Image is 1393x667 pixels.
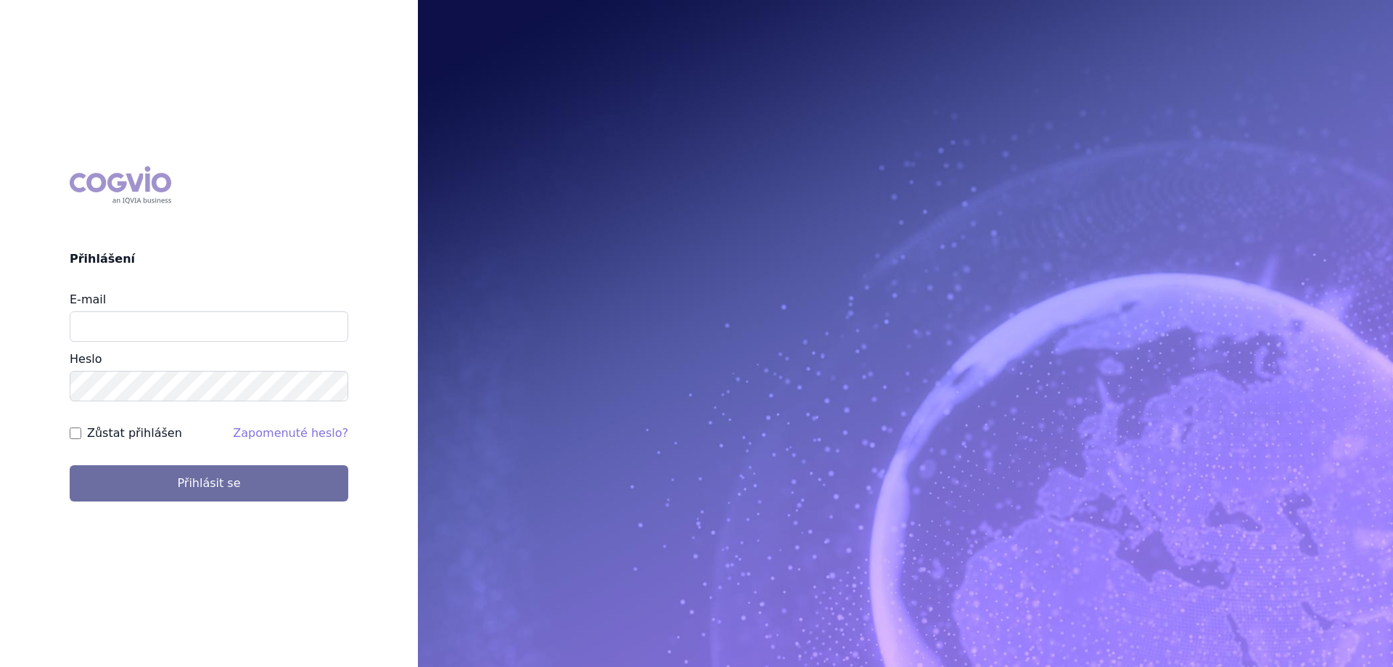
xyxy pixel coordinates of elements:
label: Zůstat přihlášen [87,425,182,442]
button: Přihlásit se [70,465,348,502]
label: Heslo [70,352,102,366]
a: Zapomenuté heslo? [233,426,348,440]
h2: Přihlášení [70,250,348,268]
label: E-mail [70,292,106,306]
div: COGVIO [70,166,171,204]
